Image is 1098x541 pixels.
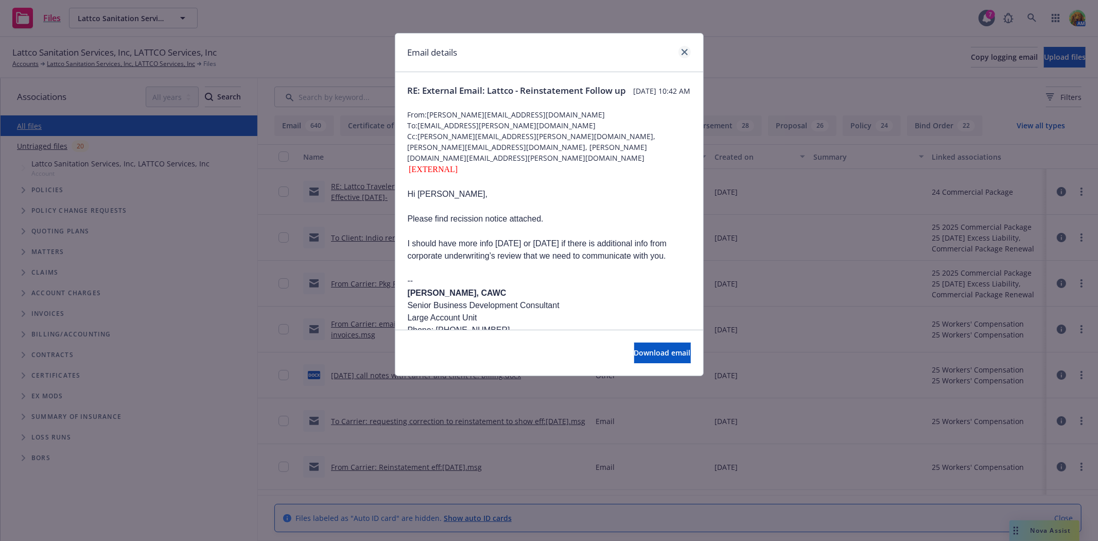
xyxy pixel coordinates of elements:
[408,289,507,297] b: [PERSON_NAME], CAWC
[408,275,691,287] p: --
[408,213,691,225] p: Please find recission notice attached.
[634,86,691,96] span: [DATE] 10:42 AM
[408,109,691,120] span: From: [PERSON_NAME][EMAIL_ADDRESS][DOMAIN_NAME]
[408,299,691,312] p: Senior Business Development Consultant
[408,131,691,163] span: Cc: [PERSON_NAME][EMAIL_ADDRESS][PERSON_NAME][DOMAIN_NAME], [PERSON_NAME][EMAIL_ADDRESS][DOMAIN_N...
[408,120,691,131] span: To: [EMAIL_ADDRESS][PERSON_NAME][DOMAIN_NAME]
[408,46,458,59] h1: Email details
[634,348,691,358] span: Download email
[408,163,691,176] div: [EXTERNAL]
[678,46,691,58] a: close
[408,238,691,262] p: I should have more info [DATE] or [DATE] if there is additional info from corporate underwriting’...
[408,312,691,324] p: Large Account Unit
[634,343,691,363] button: Download email
[408,84,626,97] span: RE: External Email: Lattco - Reinstatement Follow up
[408,188,691,200] p: Hi [PERSON_NAME],
[408,324,691,336] p: Phone: [PHONE_NUMBER]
